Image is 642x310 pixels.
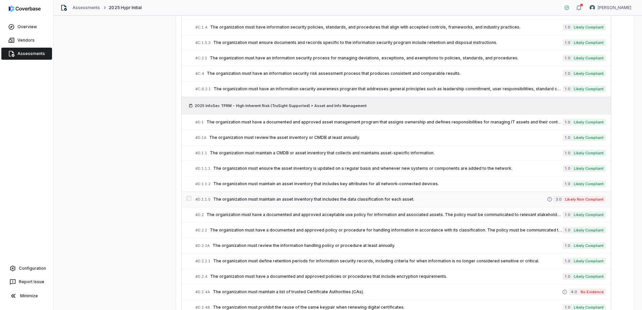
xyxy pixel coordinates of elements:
img: Madison Hull avatar [590,5,595,10]
span: 1.0 [563,134,571,141]
a: #C.1.5.3The organization must ensure documents and records specific to the information security p... [195,35,606,50]
span: 1.0 [563,180,571,187]
span: Likely Compliant [572,150,606,156]
span: Likely Compliant [572,227,606,234]
a: #D.2The organization must have a documented and approved acceptable use policy for information an... [195,207,606,222]
span: The organization must have a documented and approved asset management program that assigns owners... [207,119,563,125]
span: # D.2.4B [195,305,210,310]
span: The organization must have an information security risk assessment process that produces consiste... [207,71,563,76]
span: The organization must maintain an asset inventory that includes the data classification for each ... [213,197,547,202]
a: #D.2.4AThe organization must maintain a list of trusted Certificate Authorities (CAs).4.0No Evidence [195,285,606,300]
span: The organization must prohibit the reuse of the same keypair when renewing digital certificates. [213,305,563,310]
span: 1.0 [563,119,571,125]
span: # C.6.2.1 [195,87,211,92]
a: Configuration [3,262,51,274]
span: The organization must maintain a CMDB or asset inventory that collects and maintains asset-specif... [210,150,563,156]
span: 1.0 [563,150,571,156]
span: 1.0 [563,39,571,46]
a: #C.1.4The organization must have information security policies, standards, and procedures that al... [195,20,606,35]
span: Likely Compliant [572,242,606,249]
span: Likely Compliant [572,24,606,31]
a: #D.2.2AThe organization must review the information handling policy or procedure at least annuall... [195,238,606,253]
a: #D.2.2.1The organization must define retention periods for information security records, includin... [195,254,606,269]
span: 2025 InfoSec TPRM - High Inherent Risk (TruSight Supported) > Asset and Info Management [195,103,367,108]
span: 1.0 [563,273,571,280]
span: Likely Compliant [572,70,606,77]
span: The organization must review the asset inventory or CMDB at least annually. [209,135,563,140]
button: Madison Hull avatar[PERSON_NAME] [586,3,635,13]
a: #D.2.4The organization must have a documented and approved policies or procedures that include en... [195,269,606,284]
span: # C.4 [195,71,204,76]
span: Minimize [20,293,38,299]
a: #D.1.1.2The organization must maintain an asset inventory that includes key attributes for all ne... [195,176,606,192]
span: 1.0 [563,258,571,264]
span: # D.2.2A [195,243,210,248]
a: #C.4The organization must have an information security risk assessment process that produces cons... [195,66,606,81]
span: The organization must review the information handling policy or procedure at least annually. [213,243,563,248]
span: 1.0 [563,211,571,218]
span: Configuration [19,266,46,271]
span: Likely Compliant [572,211,606,218]
span: The organization must maintain an asset inventory that includes key attributes for all network-co... [213,181,563,187]
span: # D.1A [195,135,207,140]
span: Likely Compliant [572,273,606,280]
span: Overview [17,24,37,30]
span: The organization must ensure documents and records specific to the information security program i... [213,40,563,45]
span: # D.1.1 [195,151,207,156]
a: #D.1.1The organization must maintain a CMDB or asset inventory that collects and maintains asset-... [195,146,606,161]
a: #C.2.2The organization must have an information security process for managing deviations, excepti... [195,51,606,66]
span: 1.0 [563,227,571,234]
span: No Evidence [579,289,606,295]
span: # D.1.1.5 [195,197,211,202]
span: The organization must have a documented and approved acceptable use policy for information and as... [207,212,563,217]
span: # D.1.1.2 [195,182,211,187]
span: # D.2.4 [195,274,208,279]
span: Likely Compliant [572,165,606,172]
span: 1.0 [563,242,571,249]
img: logo-D7KZi-bG.svg [9,5,41,12]
button: Minimize [3,289,51,303]
span: 1.0 [563,86,571,92]
span: # D.2 [195,212,204,217]
a: #D.1The organization must have a documented and approved asset management program that assigns ow... [195,115,606,130]
span: 3.0 [554,196,563,203]
span: # C.1.4 [195,25,208,30]
span: # C.2.2 [195,56,207,61]
span: # D.2.4A [195,290,210,295]
span: # D.1.1.1 [195,166,211,171]
span: 4.0 [569,289,579,295]
span: The organization must have a documented and approved policy or procedure for handling information... [210,227,563,233]
span: Likely Compliant [572,55,606,61]
span: The organization must ensure the asset inventory is updated on a regular basis and whenever new s... [213,166,563,171]
a: #D.1AThe organization must review the asset inventory or CMDB at least annually.1.0Likely Compliant [195,130,606,145]
button: Report Issue [3,276,51,288]
a: Assessments [1,48,52,60]
a: Vendors [1,34,52,46]
span: # C.1.5.3 [195,40,211,45]
span: # D.1 [195,120,204,125]
span: 1.0 [563,24,571,31]
span: Assessments [17,51,45,56]
span: 1.0 [563,70,571,77]
span: # D.2.2.1 [195,259,211,264]
a: Overview [1,21,52,33]
span: The organization must have information security policies, standards, and procedures that align wi... [210,24,563,30]
span: Likely Compliant [572,119,606,125]
a: #D.1.1.5The organization must maintain an asset inventory that includes the data classification f... [195,192,606,207]
span: Likely Compliant [572,39,606,46]
a: #D.2.2The organization must have a documented and approved policy or procedure for handling infor... [195,223,606,238]
span: Vendors [17,38,35,43]
span: The organization must have an information security awareness program that addresses general princ... [214,86,563,92]
span: The organization must have an information security process for managing deviations, exceptions, a... [210,55,563,61]
a: Assessments [73,5,100,10]
span: The organization must maintain a list of trusted Certificate Authorities (CAs). [213,289,562,295]
span: Likely Non Compliant [563,196,606,203]
span: Likely Compliant [572,134,606,141]
a: #C.6.2.1The organization must have an information security awareness program that addresses gener... [195,82,606,97]
span: # D.2.2 [195,228,207,233]
span: Likely Compliant [572,180,606,187]
span: [PERSON_NAME] [598,5,631,10]
span: 1.0 [563,55,571,61]
span: 2025 Hypr Initial [109,5,142,10]
a: #D.1.1.1The organization must ensure the asset inventory is updated on a regular basis and whenev... [195,161,606,176]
